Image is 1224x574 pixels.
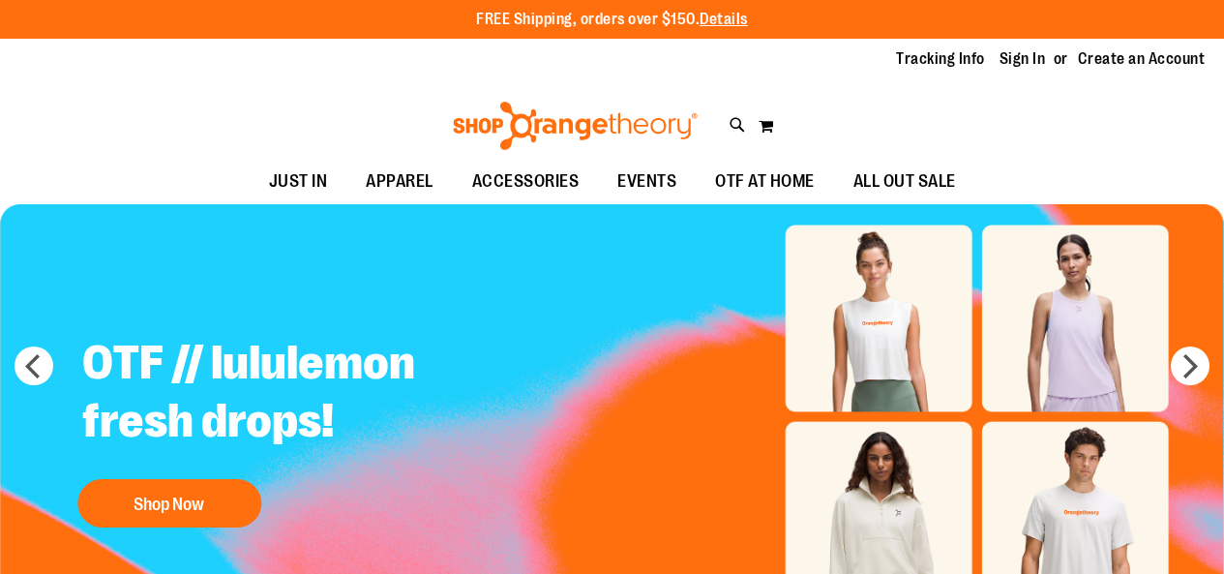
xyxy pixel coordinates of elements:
[715,160,815,203] span: OTF AT HOME
[617,160,676,203] span: EVENTS
[1078,48,1206,70] a: Create an Account
[15,347,53,385] button: prev
[1171,347,1209,385] button: next
[450,102,701,150] img: Shop Orangetheory
[476,9,748,31] p: FREE Shipping, orders over $150.
[853,160,956,203] span: ALL OUT SALE
[366,160,433,203] span: APPAREL
[68,319,549,469] h2: OTF // lululemon fresh drops!
[77,479,261,528] button: Shop Now
[700,11,748,28] a: Details
[472,160,580,203] span: ACCESSORIES
[1000,48,1046,70] a: Sign In
[68,319,549,537] a: OTF // lululemon fresh drops! Shop Now
[896,48,985,70] a: Tracking Info
[269,160,328,203] span: JUST IN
